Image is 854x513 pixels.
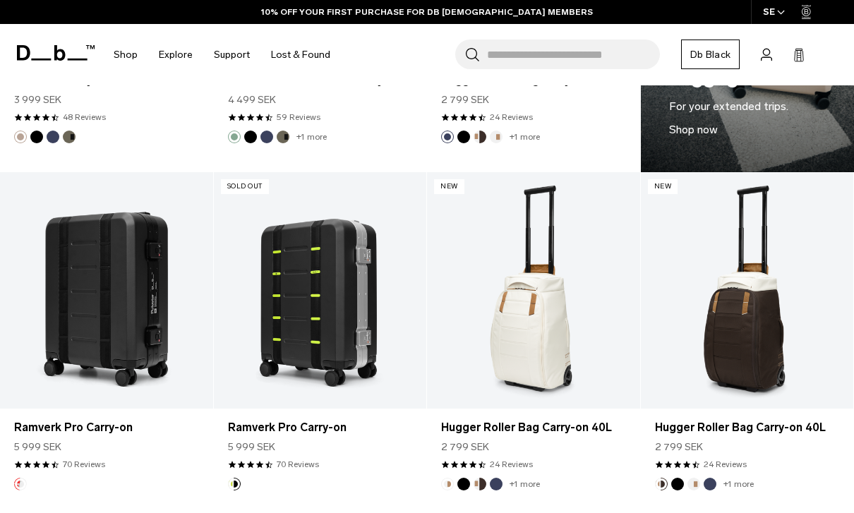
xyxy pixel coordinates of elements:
button: Fogbow Beige [14,131,27,143]
button: Cappuccino [474,478,486,490]
button: Black Out [30,131,43,143]
button: Blue Hour [260,131,273,143]
button: Blue Hour [441,131,454,143]
button: Blue Hour [47,131,59,143]
a: +1 more [510,132,540,142]
a: +1 more [510,479,540,489]
button: Black Out [457,478,470,490]
button: Blue Hour [490,478,503,490]
a: 59 reviews [277,111,320,123]
button: Polestar Edt. [14,478,27,490]
a: 10% OFF YOUR FIRST PURCHASE FOR DB [DEMOGRAPHIC_DATA] MEMBERS [261,6,593,18]
button: Cappuccino [474,131,486,143]
button: Oatmilk [490,131,503,143]
a: Shop [114,30,138,80]
p: New [434,179,464,194]
button: Black Out [671,478,684,490]
button: Black Out [244,131,257,143]
a: Db Black [681,40,740,69]
button: Oatmilk [687,478,700,490]
button: Forest Green [63,131,76,143]
span: 5 999 SEK [228,440,275,454]
a: Ramverk Pro Carry-on [228,419,413,436]
span: 4 499 SEK [228,92,276,107]
a: +1 more [723,479,754,489]
a: 24 reviews [704,458,747,471]
nav: Main Navigation [103,24,341,85]
span: 3 999 SEK [14,92,61,107]
button: Db x New Amsterdam Surf Association [228,478,241,490]
button: Oatmilk [441,478,454,490]
a: Lost & Found [271,30,330,80]
span: 5 999 SEK [14,440,61,454]
p: Sold Out [221,179,269,194]
span: 2 799 SEK [441,92,489,107]
a: 48 reviews [63,111,106,123]
button: Forest Green [277,131,289,143]
a: Support [214,30,250,80]
span: 2 799 SEK [655,440,703,454]
span: 2 799 SEK [441,440,489,454]
button: Green Ray [228,131,241,143]
a: 24 reviews [490,458,533,471]
p: New [648,179,678,194]
a: Hugger Roller Bag Carry-on 40L [427,172,640,409]
a: +1 more [296,132,327,142]
button: Cappuccino [655,478,668,490]
a: 70 reviews [63,458,105,471]
button: Black Out [457,131,470,143]
a: 24 reviews [490,111,533,123]
a: Hugger Roller Bag Carry-on 40L [655,419,840,436]
a: Hugger Roller Bag Carry-on 40L [641,172,854,409]
button: Blue Hour [704,478,716,490]
a: Ramverk Pro Carry-on [14,419,199,436]
a: Hugger Roller Bag Carry-on 40L [441,419,626,436]
a: 70 reviews [277,458,319,471]
a: Explore [159,30,193,80]
a: Ramverk Pro Carry-on [214,172,427,409]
